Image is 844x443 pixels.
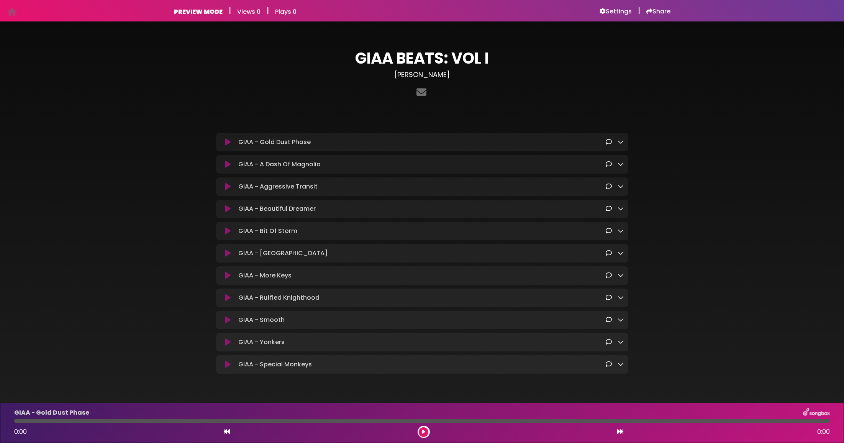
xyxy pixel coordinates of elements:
h5: | [267,6,269,15]
h3: [PERSON_NAME] [216,71,628,79]
h5: | [638,6,640,15]
h6: Views 0 [237,8,261,15]
p: GIAA - Bit Of Storm [238,226,297,236]
p: GIAA - Smooth [238,315,285,325]
p: GIAA - Gold Dust Phase [238,138,311,147]
p: GIAA - Beautiful Dreamer [238,204,316,213]
p: GIAA - Yonkers [238,338,285,347]
h6: PREVIEW MODE [174,8,223,15]
p: GIAA - A Dash Of Magnolia [238,160,321,169]
h1: GIAA BEATS: VOL I [216,49,628,67]
a: Settings [600,8,632,15]
p: GIAA - [GEOGRAPHIC_DATA] [238,249,328,258]
h6: Plays 0 [275,8,297,15]
p: GIAA - Aggressive Transit [238,182,318,191]
p: GIAA - Special Monkeys [238,360,312,369]
p: GIAA - More Keys [238,271,292,280]
h5: | [229,6,231,15]
p: GIAA - Ruffled Knighthood [238,293,320,302]
a: Share [646,8,670,15]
